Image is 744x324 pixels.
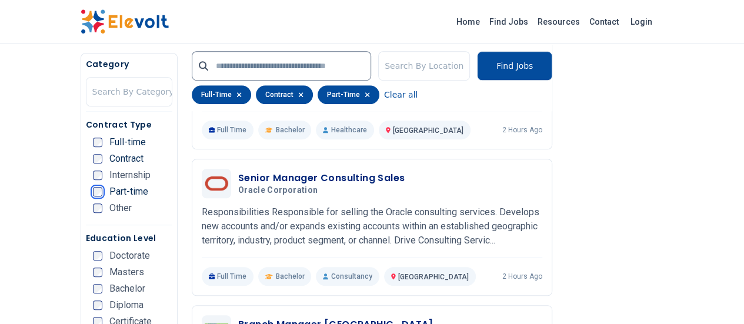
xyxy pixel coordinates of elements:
[93,171,102,180] input: Internship
[202,169,542,286] a: Oracle CorporationSenior Manager Consulting SalesOracle CorporationResponsibilities Responsible f...
[502,125,542,135] p: 2 hours ago
[202,205,542,248] p: Responsibilities Responsible for selling the Oracle consulting services. Develops new accounts an...
[93,268,102,277] input: Masters
[256,85,313,104] div: contract
[93,251,102,260] input: Doctorate
[238,171,405,185] h3: Senior Manager Consulting Sales
[318,85,379,104] div: part-time
[585,12,623,31] a: Contact
[93,203,102,213] input: Other
[109,284,145,293] span: Bachelor
[316,121,373,139] p: Healthcare
[502,272,542,281] p: 2 hours ago
[86,119,172,131] h5: Contract Type
[192,85,251,104] div: full-time
[477,51,552,81] button: Find Jobs
[86,232,172,244] h5: Education Level
[93,187,102,196] input: Part-time
[86,58,172,70] h5: Category
[398,273,469,281] span: [GEOGRAPHIC_DATA]
[275,125,304,135] span: Bachelor
[623,10,659,34] a: Login
[316,267,379,286] p: Consultancy
[485,12,533,31] a: Find Jobs
[384,85,418,104] button: Clear all
[109,300,144,310] span: Diploma
[81,9,169,34] img: Elevolt
[393,126,463,135] span: [GEOGRAPHIC_DATA]
[109,154,144,163] span: Contract
[109,171,151,180] span: Internship
[109,138,146,147] span: Full-time
[238,185,318,196] span: Oracle Corporation
[275,272,304,281] span: Bachelor
[452,12,485,31] a: Home
[93,284,102,293] input: Bachelor
[533,12,585,31] a: Resources
[202,267,254,286] p: Full Time
[109,187,148,196] span: Part-time
[205,176,228,192] img: Oracle Corporation
[93,300,102,310] input: Diploma
[685,268,744,324] iframe: Chat Widget
[109,203,132,213] span: Other
[93,138,102,147] input: Full-time
[93,154,102,163] input: Contract
[109,268,144,277] span: Masters
[202,121,254,139] p: Full Time
[109,251,150,260] span: Doctorate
